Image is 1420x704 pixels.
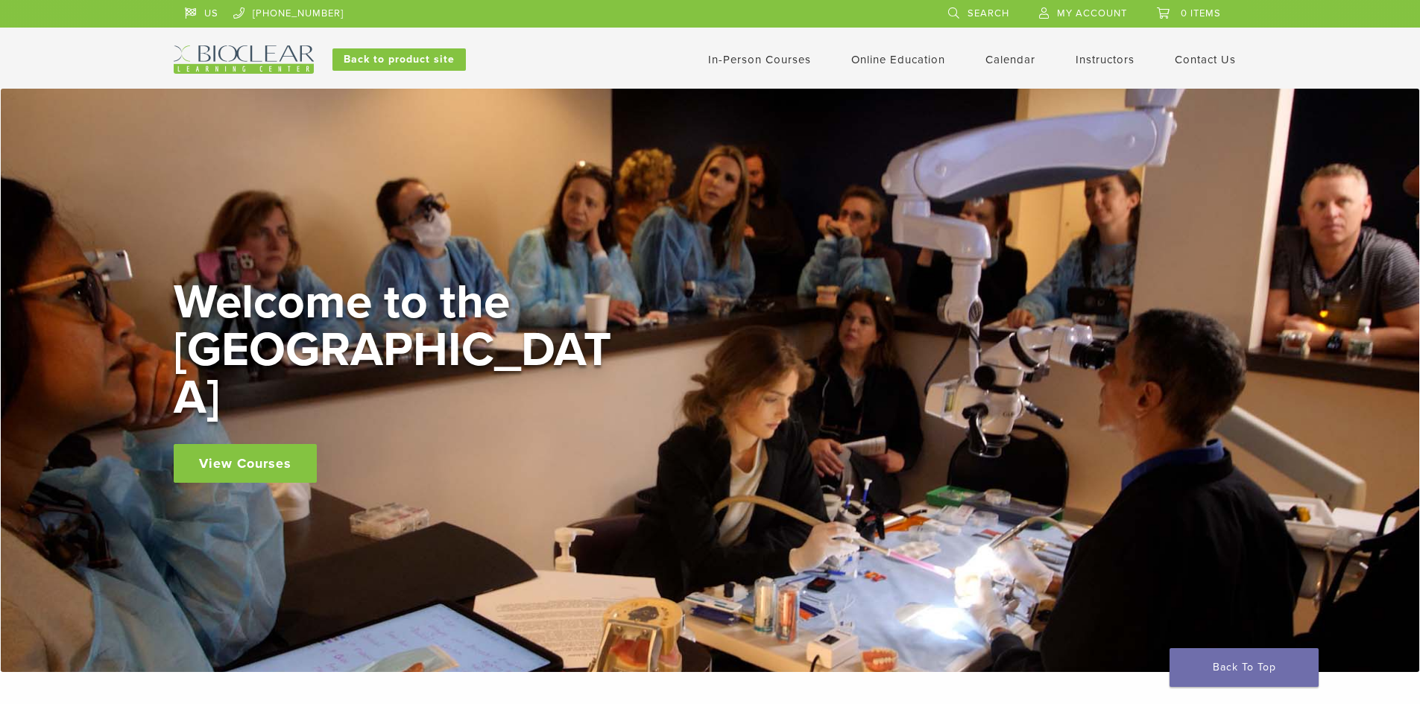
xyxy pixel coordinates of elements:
[174,45,314,74] img: Bioclear
[1181,7,1221,19] span: 0 items
[174,444,317,483] a: View Courses
[851,53,945,66] a: Online Education
[985,53,1035,66] a: Calendar
[968,7,1009,19] span: Search
[1076,53,1135,66] a: Instructors
[1170,648,1319,687] a: Back To Top
[174,279,621,422] h2: Welcome to the [GEOGRAPHIC_DATA]
[332,48,466,71] a: Back to product site
[708,53,811,66] a: In-Person Courses
[1175,53,1236,66] a: Contact Us
[1057,7,1127,19] span: My Account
